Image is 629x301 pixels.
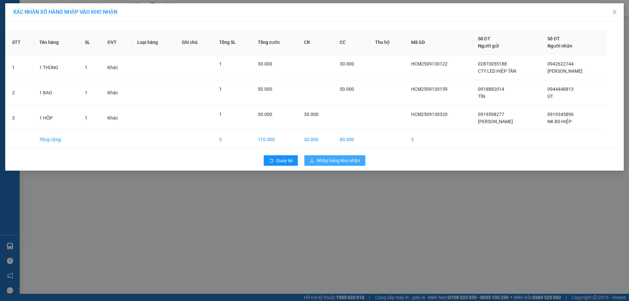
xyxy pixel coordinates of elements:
[38,24,43,29] span: phone
[478,86,504,92] span: 0918882014
[304,112,318,117] span: 30.000
[547,36,560,41] span: Số ĐT
[478,61,507,66] span: 02873055188
[304,155,365,166] button: downloadNhập hàng kho nhận
[258,86,272,92] span: 50.000
[478,36,490,41] span: Số ĐT
[547,119,572,124] span: NK BS HIỆP
[7,55,34,80] td: 1
[80,30,102,55] th: SL
[276,157,293,164] span: Quay lại
[406,30,473,55] th: Mã GD
[34,80,80,105] td: 1 BAO
[340,61,354,66] span: 30.000
[85,90,87,95] span: 1
[258,61,272,66] span: 30.000
[102,80,132,105] td: Khác
[478,68,516,74] span: CTY LED HIỆP TÂN
[214,30,253,55] th: Tổng SL
[38,4,93,12] b: [PERSON_NAME]
[3,14,125,23] li: 85 [PERSON_NAME]
[264,155,298,166] button: rollbackQuay lại
[370,30,406,55] th: Thu hộ
[219,112,222,117] span: 1
[258,112,272,117] span: 30.000
[478,43,499,48] span: Người gửi
[219,61,222,66] span: 1
[85,115,87,121] span: 1
[340,86,354,92] span: 50.000
[478,112,504,117] span: 0919598277
[34,55,80,80] td: 1 THÙNG
[7,30,34,55] th: STT
[605,3,624,22] button: Close
[34,131,80,149] td: Tổng cộng
[34,30,80,55] th: Tên hàng
[102,105,132,131] td: Khác
[219,86,222,92] span: 1
[547,94,553,99] span: ÚT
[478,119,513,124] span: [PERSON_NAME]
[334,131,370,149] td: 80.000
[102,30,132,55] th: ĐVT
[547,68,582,74] span: [PERSON_NAME]
[411,86,448,92] span: HCM2509130159
[547,86,574,92] span: 0944448813
[334,30,370,55] th: CC
[253,131,299,149] td: 110.000
[3,23,125,31] li: 02839.63.63.63
[7,105,34,131] td: 3
[34,105,80,131] td: 1 HỘP
[3,41,74,52] b: GỬI : VP Đầm Dơi
[299,30,334,55] th: CR
[299,131,334,149] td: 30.000
[547,43,572,48] span: Người nhận
[317,157,360,164] span: Nhập hàng kho nhận
[406,131,473,149] td: 3
[253,30,299,55] th: Tổng cước
[38,16,43,21] span: environment
[132,30,176,55] th: Loại hàng
[411,61,448,66] span: HCM2509130122
[102,55,132,80] td: Khác
[612,9,617,15] span: close
[547,61,574,66] span: 0942622744
[177,30,214,55] th: Ghi chú
[85,65,87,70] span: 1
[13,9,117,15] span: XÁC NHẬN SỐ HÀNG NHẬP VÀO KHO NHẬN
[214,131,253,149] td: 3
[7,80,34,105] td: 2
[310,158,314,163] span: download
[411,112,448,117] span: HCM2509130320
[478,94,485,99] span: TÍN
[547,112,574,117] span: 0919345896
[269,158,274,163] span: rollback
